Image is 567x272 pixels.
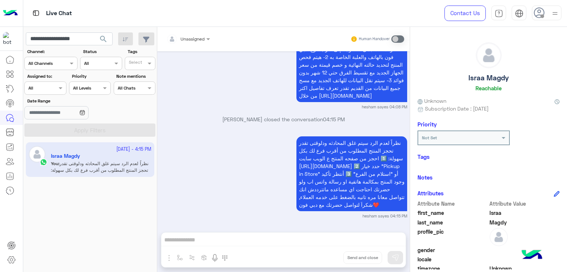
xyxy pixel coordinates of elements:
p: 2/10/2025, 4:08 PM [296,35,407,102]
h6: Tags [417,153,560,160]
small: hesham sayes 04:08 PM [362,104,407,110]
small: hesham sayes 04:15 PM [362,213,407,219]
img: tab [31,8,41,18]
small: Human Handover [359,36,390,42]
label: Status [83,48,121,55]
span: Attribute Name [417,200,488,208]
label: Tags [128,48,155,55]
h6: Priority [417,121,437,128]
button: Send and close [343,251,382,264]
span: Unassigned [181,36,205,42]
img: hulul-logo.png [519,243,545,268]
span: Attribute Value [489,200,560,208]
span: gender [417,246,488,254]
img: tab [515,9,523,18]
img: tab [495,9,503,18]
label: Assigned to: [27,73,65,80]
button: search [94,32,113,48]
label: Date Range [27,98,110,104]
p: [PERSON_NAME] closed the conversation [160,115,407,123]
b: Not Set [422,135,437,140]
span: null [489,255,560,263]
div: Select [128,59,142,67]
span: نظراً لعدم الرد سيتم غلق المحادثه ودلوقتى تقدر تحجز المنتج المطلوب من أقرب فرع لك بكل سهولة: 1️⃣ ... [299,140,405,208]
span: last_name [417,219,488,226]
button: Apply Filters [24,123,155,137]
img: Logo [3,6,18,21]
h6: Reachable [475,85,502,91]
img: defaultAdmin.png [489,228,508,246]
span: Israa [489,209,560,217]
img: defaultAdmin.png [476,43,501,68]
h6: Notes [417,174,433,181]
span: search [99,35,108,43]
label: Channel: [27,48,77,55]
span: Subscription Date : [DATE] [425,105,489,112]
span: first_name [417,209,488,217]
h5: Israa Magdy [468,74,509,82]
img: 1403182699927242 [3,32,16,45]
p: 2/10/2025, 4:15 PM [296,136,407,211]
span: 04:15 PM [323,116,345,122]
label: Priority [72,73,110,80]
img: profile [550,9,560,18]
span: Unknown [417,97,446,105]
a: Contact Us [444,6,486,21]
a: tab [491,6,506,21]
span: null [489,246,560,254]
p: Live Chat [46,8,72,18]
span: profile_pic [417,228,488,245]
span: Magdy [489,219,560,226]
h6: Attributes [417,190,444,196]
span: locale [417,255,488,263]
label: Note mentions [116,73,154,80]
